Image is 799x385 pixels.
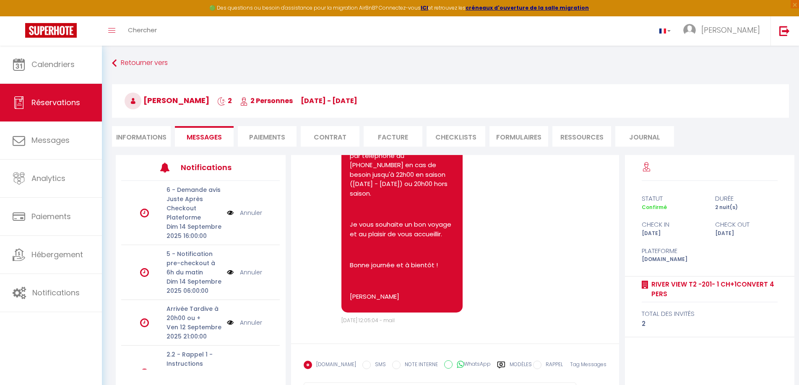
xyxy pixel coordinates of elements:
[167,304,221,323] p: Arrivée Tardive à 20h00 ou +
[350,292,454,302] p: [PERSON_NAME]
[510,361,532,375] label: Modèles
[683,24,696,36] img: ...
[648,279,778,299] a: River View T2 -201- 1 Ch+1Convert 4 Pers
[701,25,760,35] span: [PERSON_NAME]
[122,16,163,46] a: Chercher
[401,361,438,370] label: NOTE INTERNE
[240,96,293,106] span: 2 Personnes
[227,268,234,277] img: NO IMAGE
[453,360,491,369] label: WhatsApp
[217,96,232,106] span: 2
[7,3,32,28] button: Ouvrir le widget de chat LiveChat
[710,204,783,212] div: 2 nuit(s)
[112,56,789,71] a: Retourner vers
[181,158,247,177] h3: Notifications
[31,97,80,108] span: Réservations
[31,173,65,183] span: Analytics
[125,95,209,106] span: [PERSON_NAME]
[167,323,221,341] p: Ven 12 Septembre 2025 21:00:00
[341,317,395,324] span: [DATE] 12:05:04 - mail
[466,4,589,11] a: créneaux d'ouverture de la salle migration
[240,318,262,327] a: Annuler
[489,126,548,147] li: FORMULAIRES
[167,185,221,222] p: 6 - Demande avis Juste Après Checkout Plateforme
[25,23,77,38] img: Super Booking
[710,220,783,230] div: check out
[31,211,71,222] span: Paiements
[187,132,222,142] span: Messages
[552,126,611,147] li: Ressources
[636,194,710,204] div: statut
[167,350,221,377] p: 2.2 - Rappel 1 - Instructions Acces SMS
[364,126,422,147] li: Facture
[240,208,262,217] a: Annuler
[710,194,783,204] div: durée
[167,249,221,277] p: 5 - Notification pre-checkout à 6h du matin
[301,126,359,147] li: Contrat
[615,126,674,147] li: Journal
[642,319,778,329] div: 2
[32,287,80,298] span: Notifications
[31,135,70,145] span: Messages
[636,246,710,256] div: Plateforme
[710,230,783,238] div: [DATE]
[677,16,770,46] a: ... [PERSON_NAME]
[227,368,234,377] img: NO IMAGE
[227,318,234,327] img: NO IMAGE
[112,126,171,147] li: Informations
[421,4,428,11] a: ICI
[31,249,83,260] span: Hébergement
[167,222,221,240] p: Dim 14 Septembre 2025 16:00:00
[240,268,262,277] a: Annuler
[31,59,75,70] span: Calendriers
[779,26,790,36] img: logout
[427,126,485,147] li: CHECKLISTS
[167,277,221,295] p: Dim 14 Septembre 2025 06:00:00
[371,361,386,370] label: SMS
[636,230,710,238] div: [DATE]
[128,26,157,34] span: Chercher
[636,220,710,230] div: check in
[312,361,356,370] label: [DOMAIN_NAME]
[227,208,234,217] img: NO IMAGE
[642,309,778,319] div: total des invités
[642,204,667,211] span: Confirmé
[570,361,606,368] span: Tag Messages
[350,142,454,198] p: N'hésitez pas à me contacter par téléphone au [PHONE_NUMBER] en cas de besoin jusqu'à 22h00 en sa...
[301,96,357,106] span: [DATE] - [DATE]
[240,368,262,377] a: Annuler
[636,256,710,264] div: [DOMAIN_NAME]
[350,220,454,239] p: Je vous souhaite un bon voyage et au plaisir de vous accueillir.
[350,261,454,270] p: Bonne journée et à bientôt !
[541,361,563,370] label: RAPPEL
[238,126,297,147] li: Paiements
